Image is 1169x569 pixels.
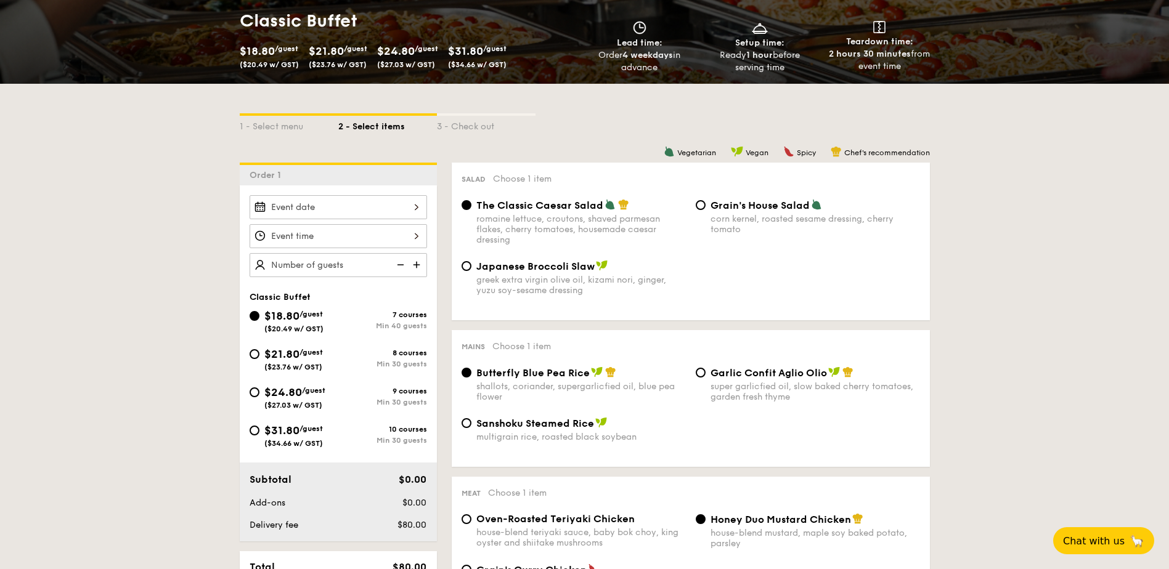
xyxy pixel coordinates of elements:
span: ($34.66 w/ GST) [264,439,323,448]
img: icon-vegetarian.fe4039eb.svg [605,199,616,210]
div: 1 - Select menu [240,116,338,133]
div: corn kernel, roasted sesame dressing, cherry tomato [711,214,920,235]
input: Event date [250,195,427,219]
h1: Classic Buffet [240,10,580,32]
span: $31.80 [264,424,299,437]
div: Ready before serving time [704,49,815,74]
strong: 4 weekdays [622,50,673,60]
span: ($20.49 w/ GST) [240,60,299,69]
img: icon-vegan.f8ff3823.svg [828,366,841,377]
div: from event time [825,48,935,73]
span: Subtotal [250,474,291,485]
button: Chat with us🦙 [1053,527,1154,554]
img: icon-chef-hat.a58ddaea.svg [831,146,842,157]
div: house-blend teriyaki sauce, baby bok choy, king oyster and shiitake mushrooms [476,527,686,548]
div: Min 30 guests [338,360,427,368]
span: Oven-Roasted Teriyaki Chicken [476,513,635,525]
input: Honey Duo Mustard Chickenhouse-blend mustard, maple soy baked potato, parsley [696,514,706,524]
span: Garlic Confit Aglio Olio [711,367,827,379]
span: /guest [299,348,323,357]
img: icon-reduce.1d2dbef1.svg [390,253,409,276]
span: Salad [462,175,486,184]
span: Honey Duo Mustard Chicken [711,514,851,525]
span: $18.80 [240,44,275,58]
div: house-blend mustard, maple soy baked potato, parsley [711,528,920,549]
span: $24.80 [264,385,302,399]
span: Delivery fee [250,520,298,530]
span: ($34.66 w/ GST) [448,60,507,69]
span: $80.00 [397,520,426,530]
span: /guest [344,44,367,53]
div: Min 30 guests [338,436,427,445]
div: super garlicfied oil, slow baked cherry tomatoes, garden fresh thyme [711,381,920,402]
span: Chef's recommendation [844,148,930,157]
span: /guest [299,310,323,318]
span: 🦙 [1130,534,1144,548]
div: 9 courses [338,387,427,395]
span: Grain's House Salad [711,200,810,211]
input: Garlic Confit Aglio Oliosuper garlicfied oil, slow baked cherry tomatoes, garden fresh thyme [696,368,706,377]
span: /guest [275,44,298,53]
span: $21.80 [264,347,299,361]
img: icon-clock.2db775ea.svg [630,21,649,34]
img: icon-chef-hat.a58ddaea.svg [852,513,863,524]
div: 3 - Check out [437,116,536,133]
img: icon-vegan.f8ff3823.svg [596,260,608,271]
div: Min 40 guests [338,321,427,330]
span: $0.00 [402,498,426,508]
img: icon-vegan.f8ff3823.svg [595,417,608,428]
img: icon-spicy.37a8142b.svg [783,146,794,157]
div: Order in advance [585,49,695,74]
img: icon-chef-hat.a58ddaea.svg [618,199,629,210]
div: Min 30 guests [338,398,427,406]
input: Sanshoku Steamed Ricemultigrain rice, roasted black soybean [462,418,471,428]
strong: 2 hours 30 minutes [829,49,911,59]
input: Butterfly Blue Pea Riceshallots, coriander, supergarlicfied oil, blue pea flower [462,368,471,377]
input: Event time [250,224,427,248]
img: icon-vegan.f8ff3823.svg [731,146,743,157]
span: The Classic Caesar Salad [476,200,603,211]
input: Number of guests [250,253,427,277]
strong: 1 hour [746,50,773,60]
span: Lead time: [617,38,662,48]
span: /guest [483,44,507,53]
span: Teardown time: [846,36,913,47]
img: icon-vegetarian.fe4039eb.svg [664,146,675,157]
span: ($23.76 w/ GST) [309,60,367,69]
span: $21.80 [309,44,344,58]
span: Sanshoku Steamed Rice [476,418,594,429]
input: $21.80/guest($23.76 w/ GST)8 coursesMin 30 guests [250,349,259,359]
div: 8 courses [338,349,427,357]
span: $0.00 [399,474,426,485]
div: romaine lettuce, croutons, shaved parmesan flakes, cherry tomatoes, housemade caesar dressing [476,214,686,245]
img: icon-chef-hat.a58ddaea.svg [842,366,853,377]
input: Grain's House Saladcorn kernel, roasted sesame dressing, cherry tomato [696,200,706,210]
div: shallots, coriander, supergarlicfied oil, blue pea flower [476,381,686,402]
span: Choose 1 item [493,174,552,184]
div: 2 - Select items [338,116,437,133]
input: The Classic Caesar Saladromaine lettuce, croutons, shaved parmesan flakes, cherry tomatoes, house... [462,200,471,210]
span: Add-ons [250,498,285,508]
span: Vegetarian [677,148,716,157]
span: /guest [302,386,325,395]
span: /guest [415,44,438,53]
input: $18.80/guest($20.49 w/ GST)7 coursesMin 40 guests [250,311,259,321]
span: Order 1 [250,170,286,180]
span: Mains [462,342,485,351]
div: greek extra virgin olive oil, kizami nori, ginger, yuzu soy-sesame dressing [476,275,686,296]
div: 10 courses [338,425,427,434]
span: ($20.49 w/ GST) [264,325,324,333]
input: $24.80/guest($27.03 w/ GST)9 coursesMin 30 guests [250,387,259,397]
span: Butterfly Blue Pea Rice [476,367,590,379]
span: $31.80 [448,44,483,58]
span: /guest [299,424,323,433]
span: Choose 1 item [492,341,551,352]
span: Setup time: [735,38,784,48]
input: Oven-Roasted Teriyaki Chickenhouse-blend teriyaki sauce, baby bok choy, king oyster and shiitake ... [462,514,471,524]
div: 7 courses [338,310,427,319]
span: Japanese Broccoli Slaw [476,260,595,272]
span: ($23.76 w/ GST) [264,363,322,371]
div: multigrain rice, roasted black soybean [476,432,686,442]
input: $31.80/guest($34.66 w/ GST)10 coursesMin 30 guests [250,426,259,435]
span: Spicy [797,148,816,157]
